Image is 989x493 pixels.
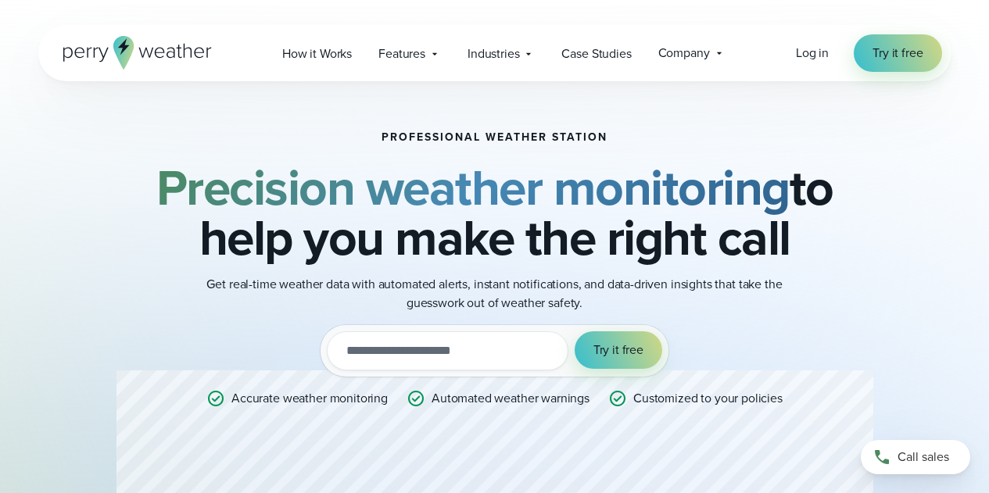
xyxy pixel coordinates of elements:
p: Accurate weather monitoring [231,389,388,408]
strong: Precision weather monitoring [156,151,790,224]
h2: to help you make the right call [116,163,873,263]
span: Industries [468,45,519,63]
p: Get real-time weather data with automated alerts, instant notifications, and data-driven insights... [182,275,808,313]
p: Customized to your policies [633,389,783,408]
a: Case Studies [548,38,644,70]
span: Log in [796,44,829,62]
span: Try it free [873,44,923,63]
a: Log in [796,44,829,63]
span: Company [658,44,710,63]
span: How it Works [282,45,352,63]
a: Call sales [861,440,970,474]
p: Automated weather warnings [432,389,589,408]
span: Features [378,45,425,63]
a: Try it free [854,34,941,72]
a: How it Works [269,38,365,70]
span: Call sales [898,448,949,466]
h1: Professional Weather Station [382,131,607,144]
span: Case Studies [561,45,631,63]
span: Try it free [593,341,643,359]
button: Try it free [575,331,662,369]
